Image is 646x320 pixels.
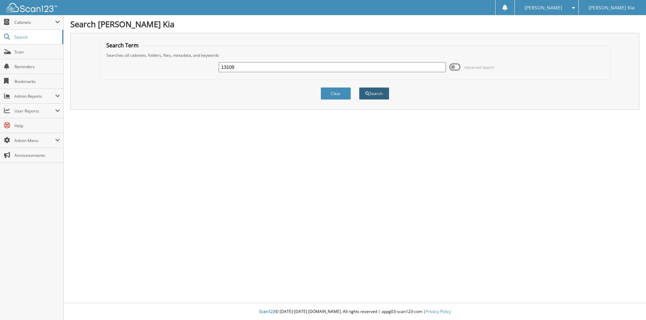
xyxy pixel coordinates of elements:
span: Announcements [14,152,60,158]
iframe: Chat Widget [612,288,646,320]
span: [PERSON_NAME] [525,6,562,10]
span: Scan [14,49,60,55]
span: Cabinets [14,19,55,25]
h1: Search [PERSON_NAME] Kia [70,18,639,30]
a: Privacy Policy [426,309,451,314]
button: Clear [321,87,351,100]
span: Admin Menu [14,138,55,143]
div: Searches all cabinets, folders, files, metadata, and keywords [103,52,607,58]
span: Bookmarks [14,79,60,84]
span: User Reports [14,108,55,114]
span: Advanced Search [464,65,494,70]
span: Reminders [14,64,60,70]
span: Help [14,123,60,129]
button: Search [359,87,389,100]
legend: Search Term [103,42,142,49]
div: © [DATE]-[DATE] [DOMAIN_NAME]. All rights reserved | appg03-scan123-com | [64,304,646,320]
span: Scan123 [259,309,275,314]
span: Admin Reports [14,93,55,99]
img: scan123-logo-white.svg [7,3,57,12]
span: Search [14,34,59,40]
span: [PERSON_NAME] Kia [588,6,635,10]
